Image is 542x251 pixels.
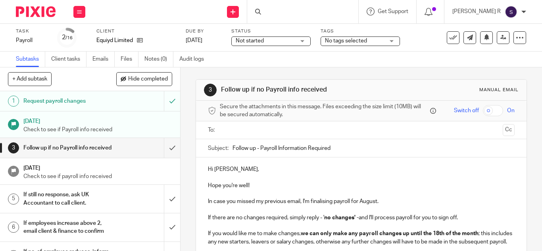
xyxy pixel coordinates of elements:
img: svg%3E [505,6,517,18]
p: Equiyd Limited [96,36,133,44]
p: Check to see if payroll info received [23,172,173,180]
div: Manual email [479,87,519,93]
p: Hi [PERSON_NAME], [208,165,515,173]
button: + Add subtask [8,72,52,86]
h1: Request payroll changes [23,95,112,107]
label: Due by [186,28,221,34]
strong: we can only make any payroll changes up until the 18th of the month [301,231,479,236]
span: [DATE] [186,38,202,43]
span: On [507,107,515,115]
label: Client [96,28,176,34]
a: Emails [92,52,115,67]
span: Not started [236,38,264,44]
div: 3 [204,84,217,96]
p: Check to see if Payroll info received [23,126,173,134]
p: If you would like me to make changes, ; this includes any new starters, leavers or salary changes... [208,230,515,246]
p: If there are no changes required, simply reply - ' and I'll process payroll for you to sign off. [208,214,515,222]
img: Pixie [16,6,56,17]
label: Tags [321,28,400,34]
a: Files [121,52,138,67]
span: Switch off [454,107,479,115]
div: 5 [8,194,19,205]
h1: [DATE] [23,115,173,125]
h1: [DATE] [23,162,173,172]
div: 1 [8,96,19,107]
strong: no changes' - [324,215,359,220]
a: Subtasks [16,52,45,67]
div: 6 [8,222,19,233]
a: Client tasks [51,52,86,67]
div: Payroll [16,36,48,44]
h1: Follow up if no Payroll info received [221,86,378,94]
a: Audit logs [179,52,210,67]
small: /16 [65,36,73,40]
a: Notes (0) [144,52,173,67]
span: Get Support [378,9,408,14]
p: [PERSON_NAME] R [452,8,501,15]
div: 2 [62,33,73,42]
span: No tags selected [325,38,367,44]
h1: Follow up if no Payroll info received [23,142,112,154]
span: Secure the attachments in this message. Files exceeding the size limit (10MB) will be secured aut... [220,103,428,119]
p: Hope you're well! [208,182,515,190]
div: 3 [8,142,19,153]
h1: If employees increase above 2, email client & finance to confirm [23,217,112,238]
label: Task [16,28,48,34]
label: To: [208,126,217,134]
h1: If still no response, ask UK Accountant to call client. [23,189,112,209]
span: Hide completed [128,76,168,82]
button: Hide completed [116,72,172,86]
button: Cc [503,124,515,136]
label: Status [231,28,311,34]
label: Subject: [208,144,229,152]
p: In case you missed my previous email, I'm finalising payroll for August. [208,197,515,205]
